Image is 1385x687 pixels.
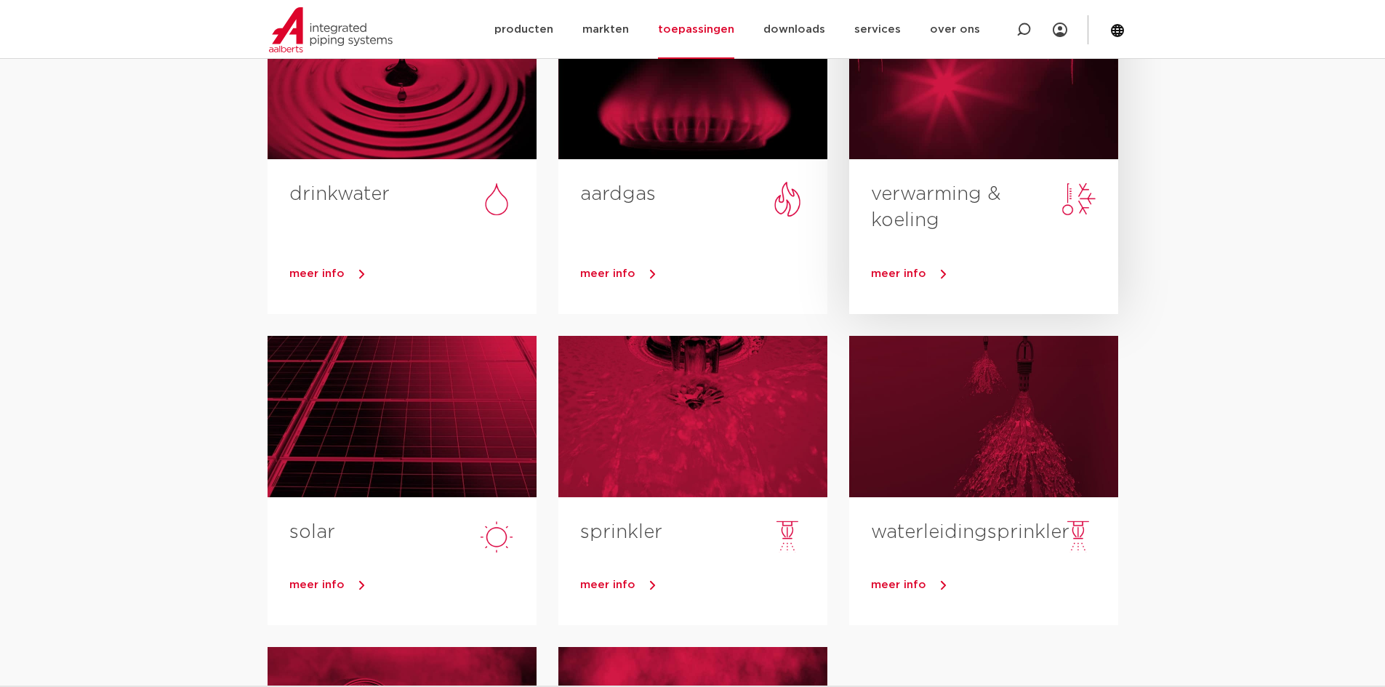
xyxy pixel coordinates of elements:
a: meer info [289,263,537,285]
a: meer info [580,574,827,596]
a: aardgas [580,185,656,204]
span: meer info [580,268,635,279]
span: meer info [580,579,635,590]
a: meer info [871,574,1118,596]
a: meer info [871,263,1118,285]
span: meer info [871,579,926,590]
a: drinkwater [289,185,390,204]
span: meer info [289,268,345,279]
a: meer info [289,574,537,596]
a: solar [289,523,335,542]
span: meer info [289,579,345,590]
a: sprinkler [580,523,662,542]
a: waterleidingsprinkler [871,523,1069,542]
span: meer info [871,268,926,279]
a: meer info [580,263,827,285]
a: verwarming & koeling [871,185,1001,230]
